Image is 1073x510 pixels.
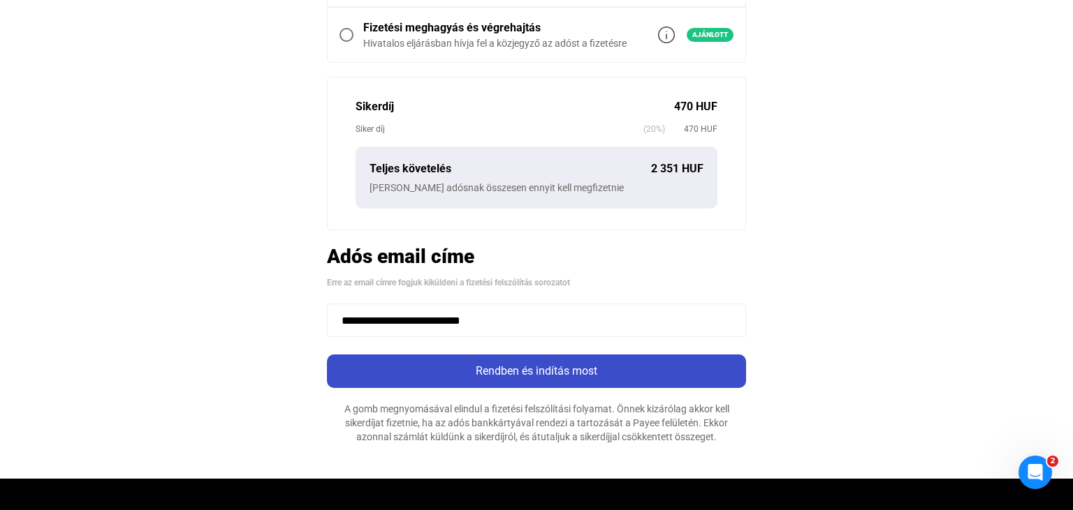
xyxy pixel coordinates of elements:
div: Hivatalos eljárásban hívja fel a közjegyző az adóst a fizetésre [363,36,627,50]
div: Fizetési meghagyás és végrehajtás [363,20,627,36]
button: Rendben és indítás most [327,354,746,388]
div: 470 HUF [674,98,717,115]
iframe: Intercom live chat [1019,456,1052,489]
div: Teljes követelés [370,160,651,177]
div: A gomb megnyomásával elindul a fizetési felszólítási folyamat. Önnek kizárólag akkor kell sikerdí... [327,402,746,444]
div: Erre az email címre fogjuk kiküldeni a fizetési felszólítás sorozatot [327,276,746,290]
div: Siker díj [356,122,643,136]
div: 2 351 HUF [651,160,703,177]
span: 470 HUF [665,122,717,136]
div: [PERSON_NAME] adósnak összesen ennyit kell megfizetnie [370,181,703,195]
div: Sikerdíj [356,98,674,115]
span: (20%) [643,122,665,136]
h2: Adós email címe [327,244,746,269]
img: info-grey-outline [658,27,675,43]
a: info-grey-outlineAjánlott [658,27,733,43]
span: 2 [1047,456,1058,467]
span: Ajánlott [687,28,733,42]
div: Rendben és indítás most [331,363,742,380]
